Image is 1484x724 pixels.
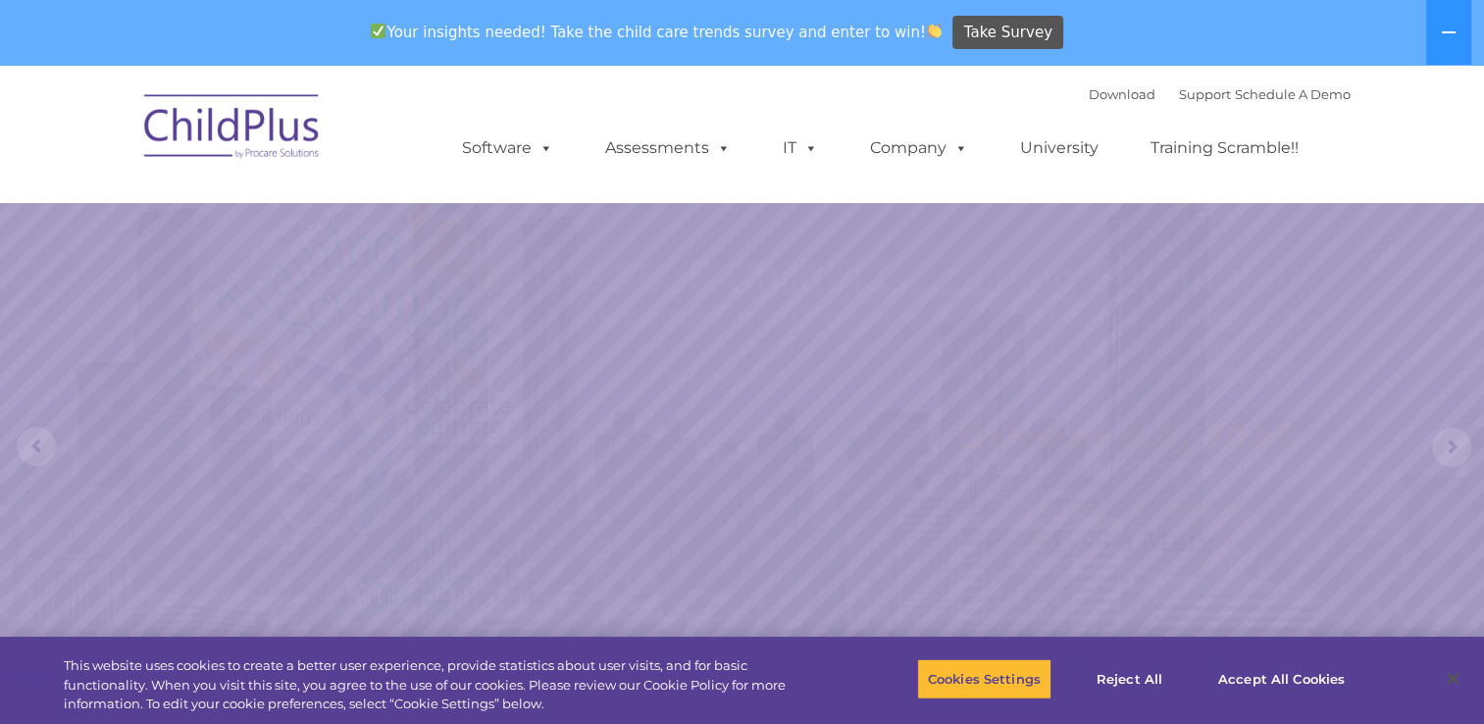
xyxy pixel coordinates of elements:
a: Company [850,129,988,168]
a: Learn More [1008,507,1257,573]
button: Close [1431,657,1474,700]
img: 👏 [927,24,942,38]
a: Take Survey [952,16,1063,50]
img: ChildPlus by Procare Solutions [134,80,331,179]
span: Last name [273,129,333,144]
a: Support [1179,86,1231,102]
div: This website uses cookies to create a better user experience, provide statistics about user visit... [64,656,816,714]
span: Phone number [273,210,356,225]
a: Assessments [586,129,750,168]
a: Schedule A Demo [1235,86,1351,102]
img: ✅ [371,24,385,38]
button: Cookies Settings [917,658,1051,699]
a: University [1000,129,1118,168]
button: Reject All [1068,658,1191,699]
font: | [1089,86,1351,102]
a: Software [442,129,573,168]
a: Training Scramble!! [1131,129,1318,168]
span: Take Survey [964,16,1052,50]
a: Download [1089,86,1155,102]
a: IT [763,129,838,168]
span: Your insights needed! Take the child care trends survey and enter to win! [363,13,950,51]
button: Accept All Cookies [1207,658,1356,699]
